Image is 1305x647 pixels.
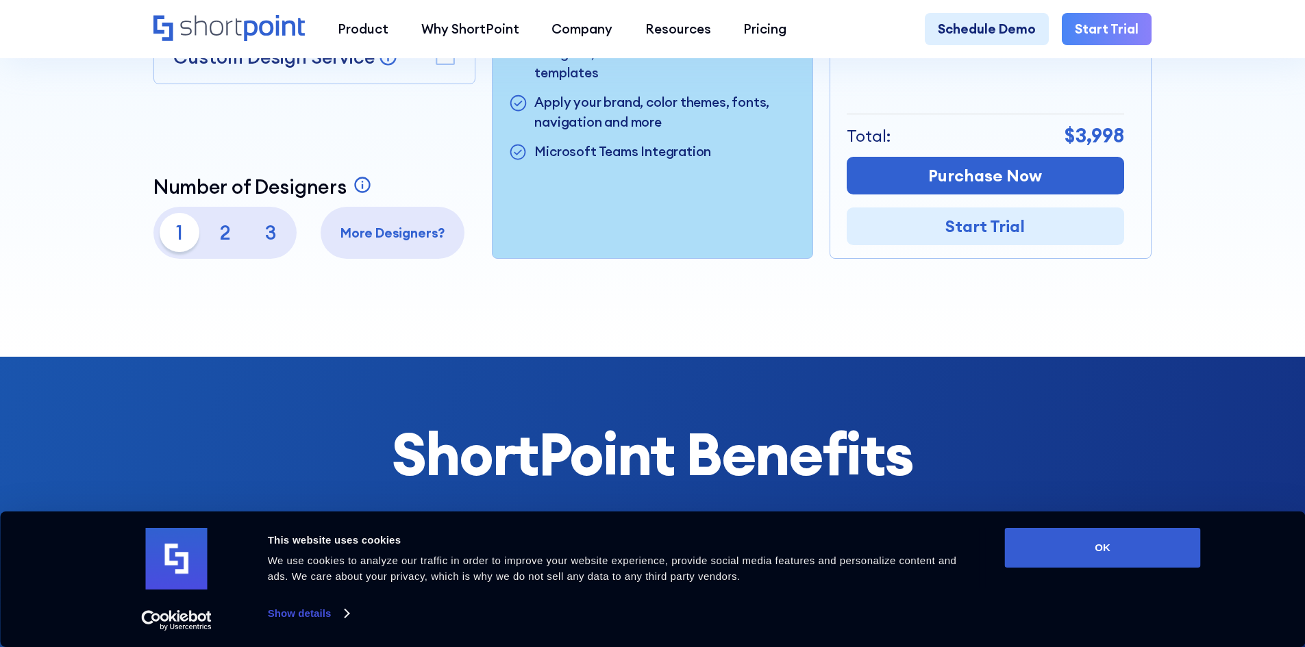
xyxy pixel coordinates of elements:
[534,142,711,164] p: Microsoft Teams Integration
[551,19,612,39] div: Company
[925,13,1049,46] a: Schedule Demo
[268,603,349,624] a: Show details
[338,19,388,39] div: Product
[1065,121,1124,151] p: $3,998
[629,13,728,46] a: Resources
[1005,528,1201,568] button: OK
[534,92,796,131] p: Apply your brand, color themes, fonts, navigation and more
[327,223,458,243] p: More Designers?
[1062,13,1152,46] a: Start Trial
[153,15,305,43] a: Home
[153,422,1152,486] h2: ShortPoint Benefits
[153,175,347,199] p: Number of Designers
[405,13,536,46] a: Why ShortPoint
[268,532,974,548] div: This website uses cookies
[321,13,405,46] a: Product
[160,213,199,252] p: 1
[421,19,519,39] div: Why ShortPoint
[728,13,804,46] a: Pricing
[116,610,236,631] a: Usercentrics Cookiebot - opens in a new window
[847,124,891,149] p: Total:
[146,528,208,589] img: logo
[206,213,245,252] p: 2
[268,555,957,582] span: We use cookies to analyze our traffic in order to improve your website experience, provide social...
[153,175,376,199] a: Number of Designers
[535,13,629,46] a: Company
[847,157,1124,194] a: Purchase Now
[251,213,290,252] p: 3
[743,19,786,39] div: Pricing
[645,19,711,39] div: Resources
[847,207,1124,245] a: Start Trial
